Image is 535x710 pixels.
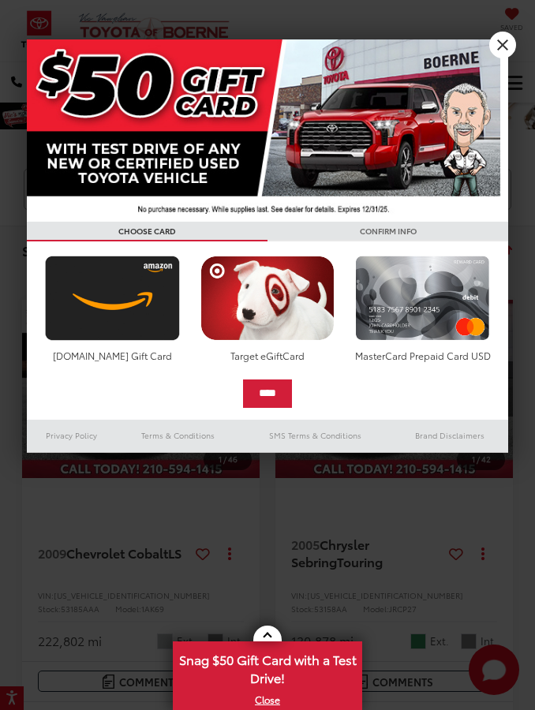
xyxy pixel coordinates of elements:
img: mastercard.png [351,256,494,341]
a: Brand Disclaimers [391,426,508,445]
a: Terms & Conditions [116,426,239,445]
img: 42635_top_851395.jpg [27,39,500,222]
img: targetcard.png [196,256,339,341]
img: amazoncard.png [41,256,184,341]
h3: CHOOSE CARD [27,222,267,241]
div: [DOMAIN_NAME] Gift Card [41,349,184,362]
a: SMS Terms & Conditions [239,426,391,445]
div: Target eGiftCard [196,349,339,362]
div: MasterCard Prepaid Card USD [351,349,494,362]
span: Snag $50 Gift Card with a Test Drive! [174,643,361,691]
h3: CONFIRM INFO [267,222,508,241]
a: Privacy Policy [27,426,117,445]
